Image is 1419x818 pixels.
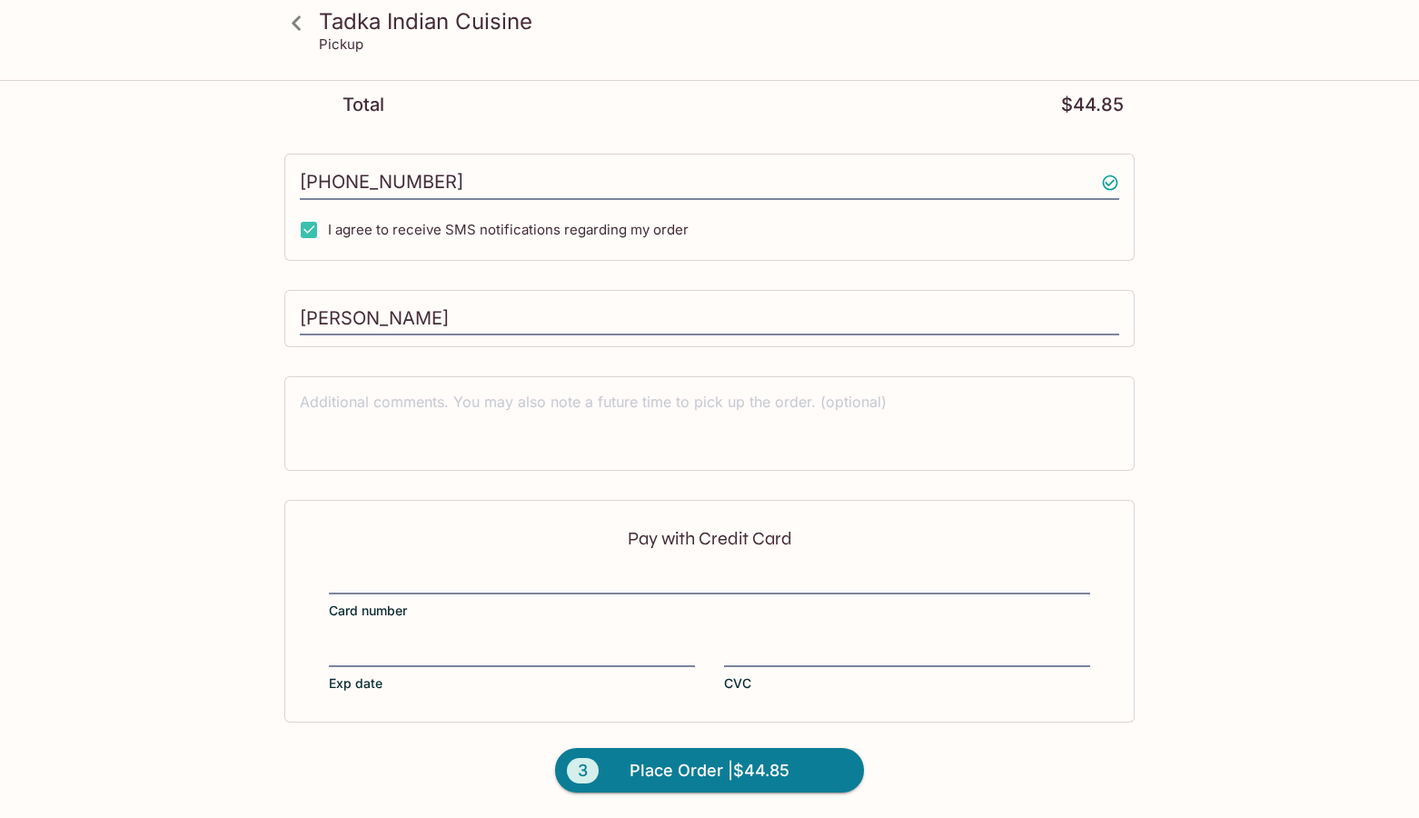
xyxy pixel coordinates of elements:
h3: Tadka Indian Cuisine [319,7,1131,35]
iframe: Secure expiration date input frame [329,643,695,663]
iframe: Secure CVC input frame [724,643,1090,663]
p: Pickup [319,35,363,53]
input: Enter first and last name [300,302,1119,336]
span: 3 [567,758,599,783]
p: $44.85 [1061,96,1124,114]
span: Place Order | $44.85 [630,756,789,785]
input: Enter phone number [300,165,1119,200]
button: 3Place Order |$44.85 [555,748,864,793]
span: Exp date [329,674,382,693]
span: I agree to receive SMS notifications regarding my order [328,221,689,238]
iframe: Secure card number input frame [329,571,1090,591]
p: Pay with Credit Card [329,530,1090,547]
span: CVC [724,674,751,693]
p: Total [342,96,384,114]
span: Card number [329,602,407,620]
